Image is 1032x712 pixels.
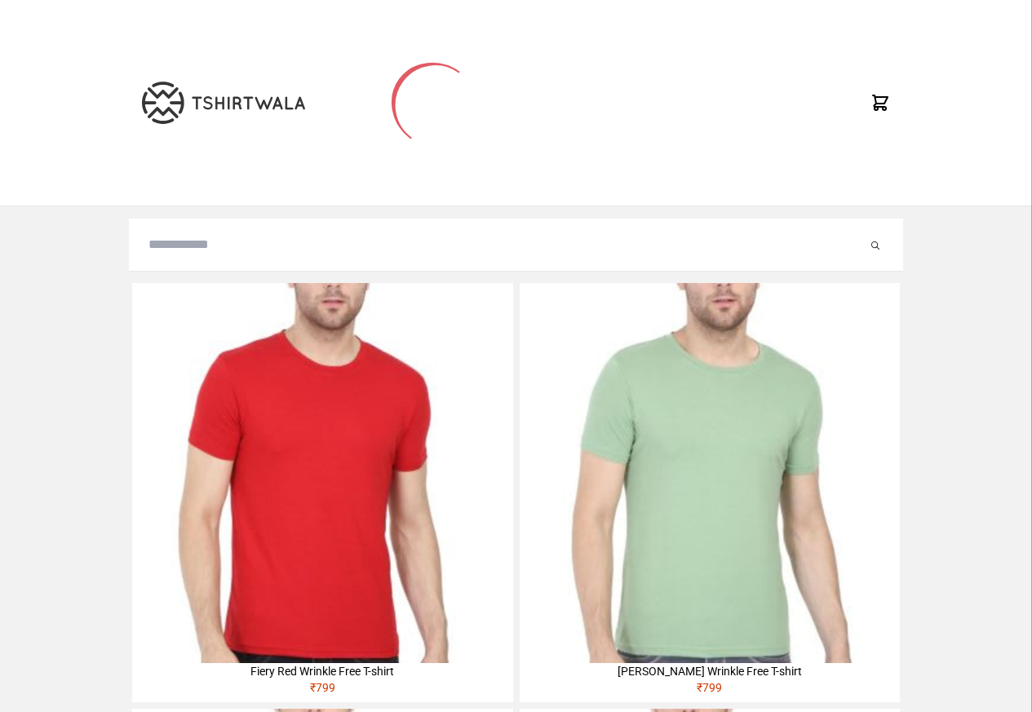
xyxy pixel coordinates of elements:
div: [PERSON_NAME] Wrinkle Free T-shirt [520,663,900,679]
img: 4M6A2225-320x320.jpg [132,283,512,663]
div: ₹ 799 [520,679,900,702]
a: Fiery Red Wrinkle Free T-shirt₹799 [132,283,512,702]
div: ₹ 799 [132,679,512,702]
div: Fiery Red Wrinkle Free T-shirt [132,663,512,679]
img: 4M6A2211-320x320.jpg [520,283,900,663]
a: [PERSON_NAME] Wrinkle Free T-shirt₹799 [520,283,900,702]
img: TW-LOGO-400-104.png [142,82,305,124]
button: Submit your search query. [867,235,884,254]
